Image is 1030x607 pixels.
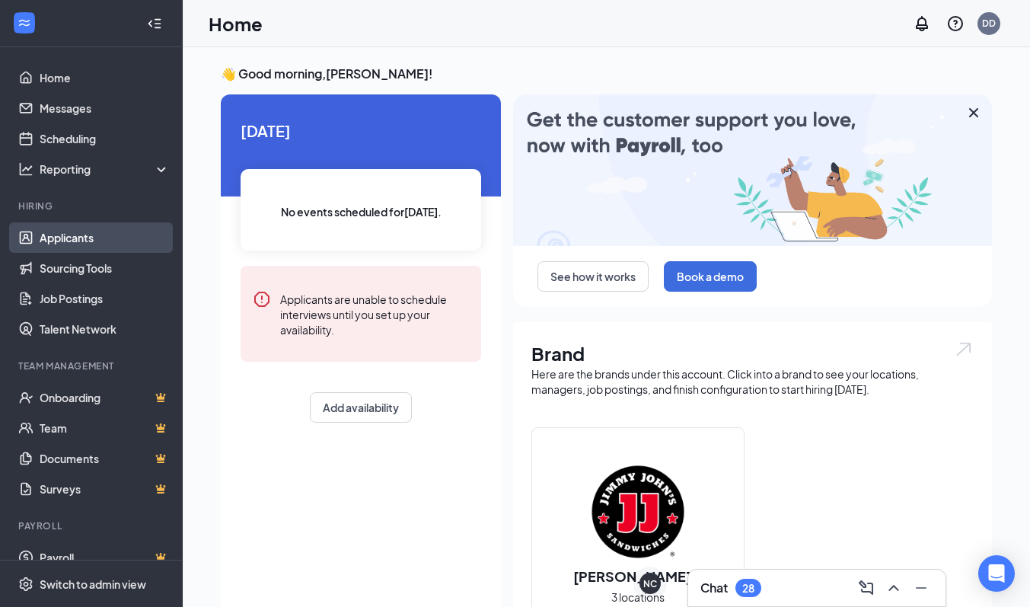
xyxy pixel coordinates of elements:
div: Open Intercom Messenger [978,555,1015,592]
div: NC [643,577,657,590]
span: No events scheduled for [DATE] . [281,203,442,220]
svg: Notifications [913,14,931,33]
svg: WorkstreamLogo [17,15,32,30]
div: DD [982,17,996,30]
div: Applicants are unable to schedule interviews until you set up your availability. [280,290,469,337]
h2: [PERSON_NAME]'s [558,567,718,586]
svg: Settings [18,577,33,592]
a: Talent Network [40,314,170,344]
span: [DATE] [241,119,481,142]
a: PayrollCrown [40,542,170,573]
svg: Collapse [147,16,162,31]
h3: 👋 Good morning, [PERSON_NAME] ! [221,65,992,82]
div: Hiring [18,200,167,212]
a: Sourcing Tools [40,253,170,283]
svg: Cross [965,104,983,122]
img: payroll-large.gif [513,94,992,246]
button: ComposeMessage [854,576,879,600]
button: Minimize [909,576,933,600]
h3: Chat [700,580,728,596]
a: Job Postings [40,283,170,314]
h1: Home [209,11,263,37]
span: 3 locations [611,589,665,605]
a: Scheduling [40,123,170,154]
a: OnboardingCrown [40,382,170,413]
img: Jimmy John's [589,463,687,561]
svg: QuestionInfo [946,14,965,33]
div: Here are the brands under this account. Click into a brand to see your locations, managers, job p... [531,366,974,397]
div: Reporting [40,161,171,177]
a: Messages [40,93,170,123]
a: DocumentsCrown [40,443,170,474]
button: Add availability [310,392,412,423]
a: TeamCrown [40,413,170,443]
div: Payroll [18,519,167,532]
div: 28 [742,582,754,595]
a: Home [40,62,170,93]
h1: Brand [531,340,974,366]
a: Applicants [40,222,170,253]
div: Switch to admin view [40,577,146,592]
div: Team Management [18,359,167,372]
svg: ComposeMessage [857,579,875,597]
svg: Analysis [18,161,33,177]
svg: Minimize [912,579,930,597]
a: SurveysCrown [40,474,170,504]
button: See how it works [537,261,649,292]
svg: Error [253,290,271,308]
button: ChevronUp [882,576,906,600]
svg: ChevronUp [885,579,903,597]
button: Book a demo [664,261,757,292]
img: open.6027fd2a22e1237b5b06.svg [954,340,974,358]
